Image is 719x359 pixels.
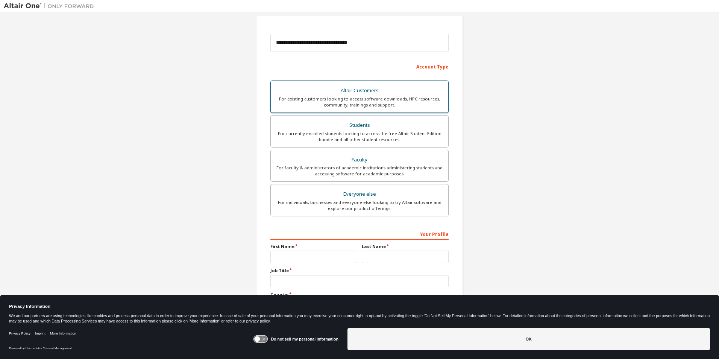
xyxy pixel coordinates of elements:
[275,199,444,211] div: For individuals, businesses and everyone else looking to try Altair software and explore our prod...
[275,131,444,143] div: For currently enrolled students looking to access the free Altair Student Edition bundle and all ...
[4,2,98,10] img: Altair One
[275,165,444,177] div: For faculty & administrators of academic institutions administering students and accessing softwa...
[270,243,357,249] label: First Name
[275,85,444,96] div: Altair Customers
[270,60,449,72] div: Account Type
[275,120,444,131] div: Students
[270,292,449,298] label: Country
[275,96,444,108] div: For existing customers looking to access software downloads, HPC resources, community, trainings ...
[270,268,449,274] label: Job Title
[270,228,449,240] div: Your Profile
[275,155,444,165] div: Faculty
[362,243,449,249] label: Last Name
[275,189,444,199] div: Everyone else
